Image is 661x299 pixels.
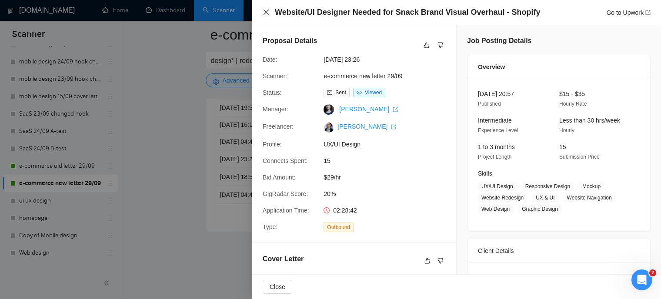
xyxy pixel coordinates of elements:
span: Graphic Design [518,204,561,214]
h5: Cover Letter [263,254,304,264]
span: dislike [437,257,444,264]
span: UX & UI [532,193,558,203]
span: Website Navigation [564,193,615,203]
span: like [424,257,431,264]
span: Application Time: [263,207,309,214]
span: Type: [263,223,277,230]
span: 20% [324,189,454,199]
span: $15 - $35 [559,90,585,97]
span: 15 [324,156,454,166]
span: Overview [478,62,505,72]
span: dislike [437,42,444,49]
span: Bid Amount: [263,174,296,181]
span: Intermediate [478,117,512,124]
span: mail [327,90,332,95]
span: close [263,9,270,16]
span: Close [270,282,285,292]
button: Close [263,9,270,16]
span: Viewed [365,90,382,96]
span: [DATE] 20:57 [478,90,514,97]
span: 02:28:42 [333,207,357,214]
span: Status: [263,89,282,96]
span: Experience Level [478,127,518,133]
span: 7 [649,269,656,276]
button: dislike [435,256,446,266]
span: Scanner: [263,73,287,80]
button: like [421,40,432,50]
span: GigRadar Score: [263,190,308,197]
h4: Website/UI Designer Needed for Snack Brand Visual Overhaul - Shopify [275,7,541,18]
span: Web Design [478,204,513,214]
span: Connects Spent: [263,157,308,164]
span: Profile: [263,141,282,148]
span: Sent [335,90,346,96]
iframe: Intercom live chat [631,269,652,290]
span: export [391,124,396,130]
span: UX/UI Design [324,140,454,149]
span: $29/hr [324,173,454,182]
span: Freelancer: [263,123,294,130]
span: Manager: [263,106,288,113]
a: [PERSON_NAME] export [339,106,398,113]
h5: Proposal Details [263,36,317,46]
span: Responsive Design [522,182,574,191]
span: clock-circle [324,207,330,213]
button: dislike [435,40,446,50]
span: UX/UI Design [478,182,517,191]
span: Less than 30 hrs/week [559,117,620,124]
img: c1OJkIx-IadjRms18ePMftOofhKLVhqZZQLjKjBy8mNgn5WQQo-UtPhwQ197ONuZaa [324,122,334,133]
span: Mockup [579,182,604,191]
span: 15 [559,143,566,150]
span: Hourly Rate [559,101,587,107]
span: like [424,42,430,49]
span: Submission Price [559,154,600,160]
button: like [422,256,433,266]
span: Date: [263,56,277,63]
span: e-commerce new letter 29/09 [324,71,454,81]
span: export [645,10,651,15]
a: [PERSON_NAME] export [337,123,396,130]
span: Project Length [478,154,511,160]
span: Published [478,101,501,107]
span: Website Redesign [478,193,527,203]
span: [DATE] 23:26 [324,55,454,64]
span: eye [357,90,362,95]
h5: Job Posting Details [467,36,531,46]
span: Skills [478,170,492,177]
button: Close [263,280,292,294]
span: [GEOGRAPHIC_DATA] [488,273,545,292]
span: export [393,107,398,112]
span: Hourly [559,127,574,133]
span: Outbound [324,223,354,232]
span: 1 to 3 months [478,143,515,150]
div: Client Details [478,239,640,262]
a: Go to Upworkexport [606,9,651,16]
